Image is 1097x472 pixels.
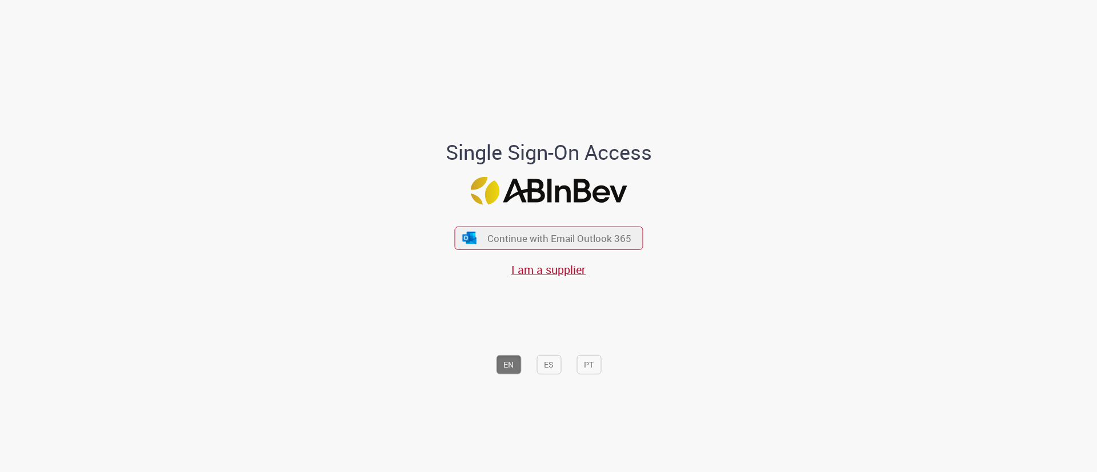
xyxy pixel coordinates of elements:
span: Continue with Email Outlook 365 [487,232,631,245]
button: EN [496,355,521,374]
a: I am a supplier [511,262,586,277]
button: ES [537,355,561,374]
h1: Single Sign-On Access [390,141,707,164]
img: Logo ABInBev [470,177,627,205]
img: ícone Azure/Microsoft 360 [462,232,478,244]
button: ícone Azure/Microsoft 360 Continue with Email Outlook 365 [454,227,643,250]
button: PT [576,355,601,374]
